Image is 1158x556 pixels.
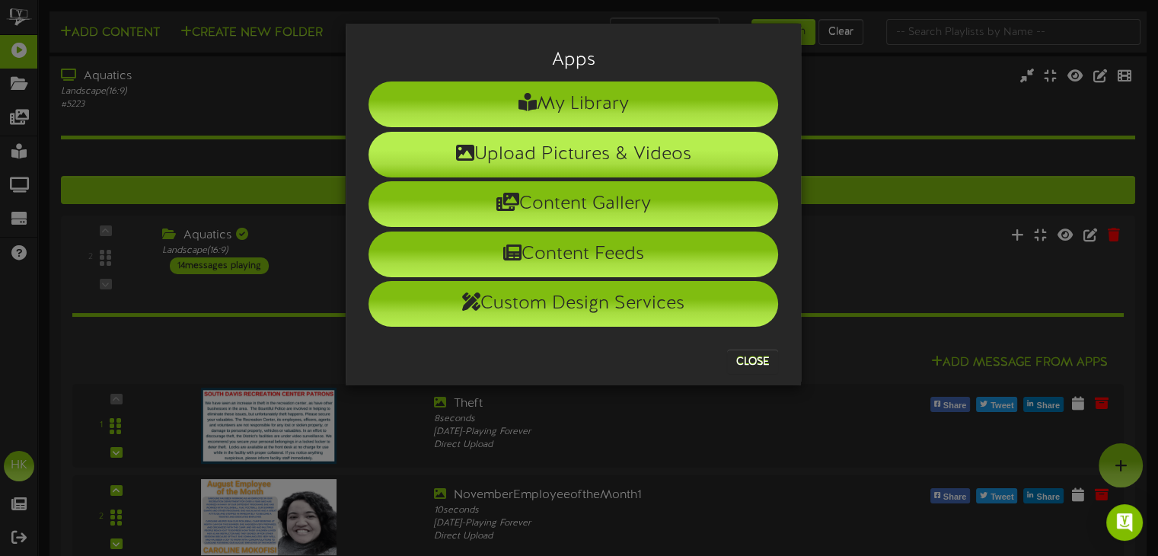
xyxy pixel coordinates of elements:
[727,350,778,374] button: Close
[368,132,778,177] li: Upload Pictures & Videos
[368,232,778,277] li: Content Feeds
[368,181,778,227] li: Content Gallery
[368,50,778,70] h3: Apps
[368,81,778,127] li: My Library
[368,281,778,327] li: Custom Design Services
[1106,504,1143,541] div: Open Intercom Messenger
